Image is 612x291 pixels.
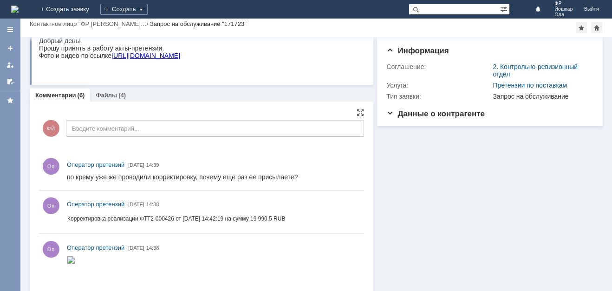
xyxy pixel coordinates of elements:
[576,22,587,33] div: Добавить в избранное
[67,201,124,208] span: Оператор претензий
[3,57,18,72] a: Мои заявки
[3,41,18,56] a: Создать заявку
[35,92,76,99] a: Комментарии
[118,92,126,99] div: (4)
[493,63,578,78] a: 2. Контрольно-ревизионный отдел
[500,4,509,13] span: Расширенный поиск
[128,162,144,168] span: [DATE]
[11,6,19,13] a: Перейти на домашнюю страницу
[30,20,150,27] div: /
[67,244,124,251] span: Оператор претензий
[67,200,124,209] a: Оператор претензий
[554,1,573,6] span: ФР
[150,20,247,27] div: Запрос на обслуживание "171723"
[100,4,148,15] div: Создать
[554,6,573,12] span: Йошкар
[146,202,159,207] span: 14:38
[386,46,449,55] span: Информация
[67,243,124,253] a: Оператор претензий
[128,245,144,251] span: [DATE]
[128,202,144,207] span: [DATE]
[493,82,567,89] a: Претензии по поставкам
[386,93,491,100] div: Тип заявки:
[357,109,364,116] div: На всю страницу
[78,92,85,99] div: (6)
[386,82,491,89] div: Услуга:
[554,12,573,18] span: Ола
[67,161,124,168] span: Оператор претензий
[11,6,19,13] img: logo
[30,20,147,27] a: Контактное лицо "ФР [PERSON_NAME]…
[386,109,485,118] span: Данные о контрагенте
[3,74,18,89] a: Мои согласования
[493,93,589,100] div: Запрос на обслуживание
[146,245,159,251] span: 14:38
[386,63,491,70] div: Соглашение:
[72,15,141,22] a: [URL][DOMAIN_NAME]
[43,120,59,137] span: ФЙ
[146,162,159,168] span: 14:39
[591,22,602,33] div: Сделать домашней страницей
[0,3,218,9] span: Корректировка реализации ФТТ2-000426 от [DATE] 14:42:19 на сумму 19 990,5 RUB
[96,92,117,99] a: Файлы
[67,160,124,170] a: Оператор претензий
